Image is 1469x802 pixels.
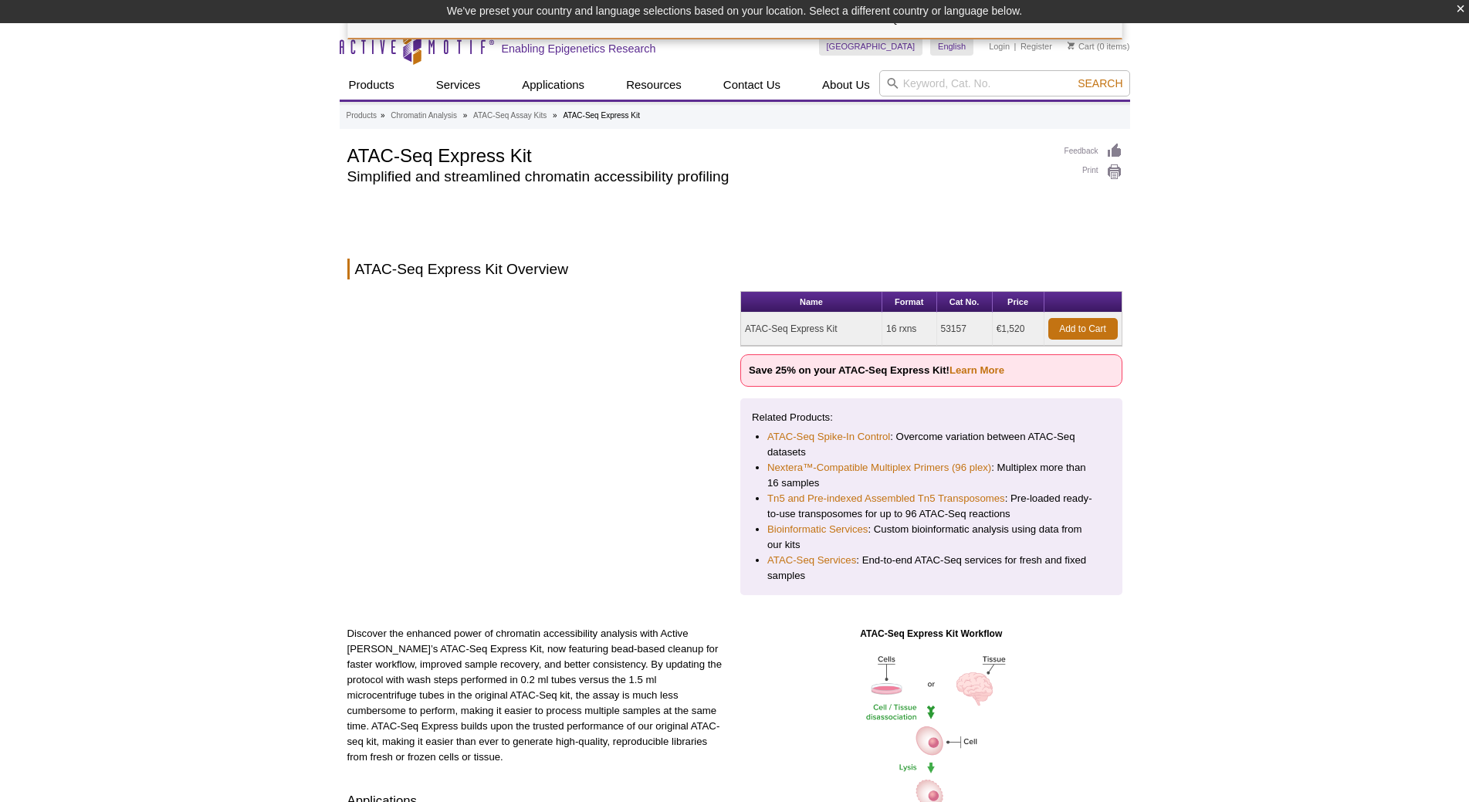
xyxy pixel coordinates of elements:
[767,491,1005,506] a: Tn5 and Pre-indexed Assembled Tn5 Transposomes
[1014,37,1017,56] li: |
[767,460,1095,491] li: : Multiplex more than 16 samples
[882,313,937,346] td: 16 rxns
[347,170,1049,184] h2: Simplified and streamlined chromatin accessibility profiling
[427,70,490,100] a: Services
[767,522,1095,553] li: : Custom bioinformatic analysis using data from our kits
[553,111,557,120] li: »
[347,109,377,123] a: Products
[513,70,594,100] a: Applications
[347,259,1122,279] h2: ATAC-Seq Express Kit Overview
[502,42,656,56] h2: Enabling Epigenetics Research
[819,37,923,56] a: [GEOGRAPHIC_DATA]
[949,364,1004,376] a: Learn More
[752,410,1111,425] p: Related Products:
[767,429,890,445] a: ATAC-Seq Spike-In Control
[391,109,457,123] a: Chromatin Analysis
[767,553,856,568] a: ATAC-Seq Services
[1021,41,1052,52] a: Register
[1065,164,1122,181] a: Print
[463,111,468,120] li: »
[813,70,879,100] a: About Us
[340,70,404,100] a: Products
[347,626,729,765] p: Discover the enhanced power of chromatin accessibility analysis with Active [PERSON_NAME]’s ATAC-...
[741,292,882,313] th: Name
[930,37,973,56] a: English
[563,111,640,120] li: ATAC-Seq Express Kit
[882,292,937,313] th: Format
[1068,41,1095,52] a: Cart
[767,491,1095,522] li: : Pre-loaded ready-to-use transposomes for up to 96 ATAC-Seq reactions
[937,313,993,346] td: 53157
[741,313,882,346] td: ATAC-Seq Express Kit
[347,143,1049,166] h1: ATAC-Seq Express Kit
[767,553,1095,584] li: : End-to-end ATAC-Seq services for fresh and fixed samples
[749,364,1004,376] strong: Save 25% on your ATAC-Seq Express Kit!
[381,111,385,120] li: »
[1078,77,1122,90] span: Search
[767,460,991,475] a: Nextera™-Compatible Multiplex Primers (96 plex)
[767,522,868,537] a: Bioinformatic Services
[1068,42,1075,49] img: Your Cart
[767,429,1095,460] li: : Overcome variation between ATAC-Seq datasets
[993,292,1044,313] th: Price
[1073,76,1127,90] button: Search
[1065,143,1122,160] a: Feedback
[860,628,1002,639] strong: ATAC-Seq Express Kit Workflow
[989,41,1010,52] a: Login
[879,70,1130,96] input: Keyword, Cat. No.
[714,70,790,100] a: Contact Us
[473,109,547,123] a: ATAC-Seq Assay Kits
[1068,37,1130,56] li: (0 items)
[617,70,691,100] a: Resources
[937,292,993,313] th: Cat No.
[993,313,1044,346] td: €1,520
[1048,318,1118,340] a: Add to Cart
